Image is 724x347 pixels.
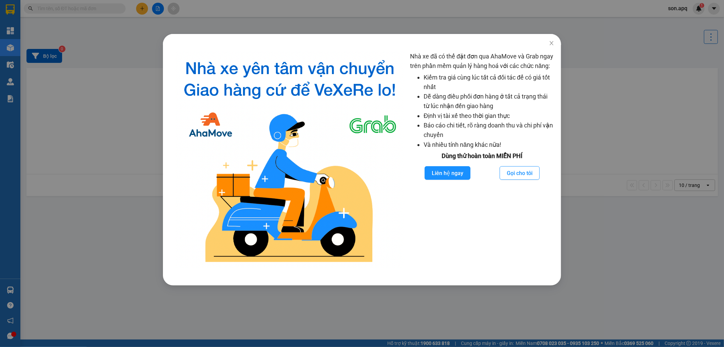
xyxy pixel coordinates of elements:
[424,121,554,140] li: Báo cáo chi tiết, rõ ràng doanh thu và chi phí vận chuyển
[424,73,554,92] li: Kiểm tra giá cùng lúc tất cả đối tác để có giá tốt nhất
[410,151,554,161] div: Dùng thử hoàn toàn MIỄN PHÍ
[410,52,554,268] div: Nhà xe đã có thể đặt đơn qua AhaMove và Grab ngay trên phần mềm quản lý hàng hoá với các chức năng:
[175,52,405,268] img: logo
[500,166,540,180] button: Gọi cho tôi
[432,169,463,177] span: Liên hệ ngay
[424,111,554,121] li: Định vị tài xế theo thời gian thực
[542,34,561,53] button: Close
[507,169,533,177] span: Gọi cho tôi
[549,40,554,46] span: close
[424,92,554,111] li: Dễ dàng điều phối đơn hàng ở tất cả trạng thái từ lúc nhận đến giao hàng
[424,140,554,150] li: Và nhiều tính năng khác nữa!
[425,166,470,180] button: Liên hệ ngay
